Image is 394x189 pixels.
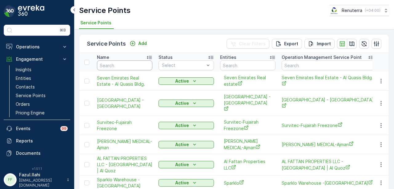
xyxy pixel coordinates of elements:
button: Active [159,161,214,168]
span: AL FATTAN PROPERTIES LLC - [GEOGRAPHIC_DATA] | Al Quoz [97,155,152,174]
p: [EMAIL_ADDRESS][DOMAIN_NAME] [19,178,63,188]
p: Contacts [16,84,35,90]
img: logo [4,5,16,17]
p: Fazul.Ilahi [19,172,63,178]
a: Sparklo Warehouse -Ras al Khaimah [97,177,152,189]
a: AL FATTAN PROPERTIES LLC - LOTUS PLAZA | Al Quoz [282,158,374,171]
p: Export [284,41,298,47]
p: Active [175,142,189,148]
p: Select [162,62,204,68]
span: [PERSON_NAME] MEDICAL-Ajman [97,138,152,151]
p: Entities [16,75,31,81]
button: Operations [4,41,70,53]
span: AL FATTAN PROPERTIES LLC - [GEOGRAPHIC_DATA] | Al Quoz [282,158,374,171]
button: Clear Filters [227,39,269,49]
p: Pricing Engine [16,110,45,116]
a: Survitec-Fujairah Freezone [282,122,374,129]
button: Renuterra(+04:00) [330,5,389,16]
p: Active [175,180,189,186]
input: Search [282,60,374,70]
p: Orders [16,101,30,107]
a: JADORE CLINIQUE MEDICAL-Ajman [282,141,374,148]
p: Name [97,54,109,60]
a: Entities [13,74,70,83]
a: Sparklo [224,180,272,186]
p: Renuterra [342,7,362,14]
a: Dubai Harbour - Bay Marina [282,97,374,109]
a: JADORE CLINIQUE MEDICAL-Ajman [224,138,272,151]
span: [PERSON_NAME] MEDICAL-Ajman [224,138,272,151]
a: Sparklo Warehouse -Ras al Khaimah [282,180,374,186]
button: FFFazul.Ilahi[EMAIL_ADDRESS][DOMAIN_NAME] [4,172,70,188]
p: Insights [16,67,31,73]
p: Active [175,100,189,106]
a: Events99 [4,122,70,135]
button: Add [127,40,149,47]
p: Status [159,54,173,60]
span: Service Points [80,20,111,26]
button: Active [159,77,214,85]
div: Toggle Row Selected [84,79,89,84]
a: Survitec-Fujairah Freezone [97,119,152,132]
a: Documents [4,147,70,159]
a: Service Points [13,91,70,100]
p: Active [175,122,189,129]
p: Service Points [16,92,46,99]
a: AL FATTAN PROPERTIES LLC - LOTUS PLAZA | Al Quoz [97,155,152,174]
span: Sparklo Warehouse -[GEOGRAPHIC_DATA] [282,180,374,186]
span: Sparklo Warehouse -[GEOGRAPHIC_DATA] [97,177,152,189]
button: Export [272,39,302,49]
a: Contacts [13,83,70,91]
p: Operations [16,44,58,50]
a: Insights [13,65,70,74]
p: Entities [220,54,236,60]
p: Active [175,162,189,168]
p: Active [175,78,189,84]
a: Survitec-Fujairah Freezone [224,119,272,132]
span: [PERSON_NAME] MEDICAL-Ajman [282,141,374,148]
span: v 1.51.1 [4,167,70,171]
a: Al Fattan Properties LLC [224,158,272,171]
a: Seven Emirates Real estate [224,75,272,87]
div: Toggle Row Selected [84,162,89,167]
div: Toggle Row Selected [84,142,89,147]
p: Service Points [87,39,126,48]
a: Reports [4,135,70,147]
span: [GEOGRAPHIC_DATA] - [GEOGRAPHIC_DATA] [97,97,152,109]
span: [GEOGRAPHIC_DATA] - [GEOGRAPHIC_DATA] [224,94,272,113]
div: FF [5,175,15,185]
a: Orders [13,100,70,109]
button: Active [159,100,214,107]
button: Import [304,39,335,49]
img: Screenshot_2024-07-26_at_13.33.01.png [330,7,339,14]
span: [GEOGRAPHIC_DATA] - [GEOGRAPHIC_DATA] [282,97,374,109]
p: Import [317,41,331,47]
a: Seven Emirates Real Estate - Al Quasis Bldg. [97,75,152,87]
p: Engagement [16,56,58,62]
button: Engagement [4,53,70,65]
p: Service Points [79,6,131,15]
button: Active [159,122,214,129]
div: Toggle Row Selected [84,180,89,185]
p: Reports [16,138,68,144]
button: Active [159,179,214,187]
button: Active [159,141,214,148]
p: Clear Filters [239,41,266,47]
img: logo_dark-DEwI_e13.png [18,5,44,17]
p: Events [16,125,57,132]
p: Operation Management Service Point [282,54,362,60]
a: Dubai Harbour - Bay Marina [97,97,152,109]
p: 99 [62,126,66,131]
p: Add [138,40,147,47]
p: ⌘B [60,28,66,33]
a: Seven Emirates Real Estate - Al Quasis Bldg. [282,75,374,87]
p: ( +04:00 ) [365,8,380,13]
